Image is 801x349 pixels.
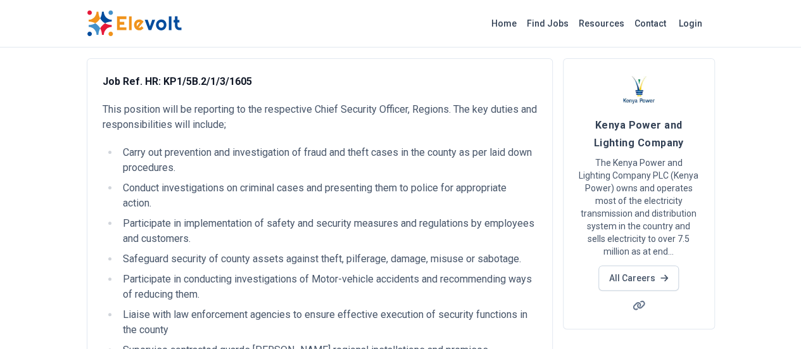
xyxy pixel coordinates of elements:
iframe: Chat Widget [738,288,801,349]
a: Resources [574,13,629,34]
a: Home [486,13,522,34]
li: Participate in conducting investigations of Motor-vehicle accidents and recommending ways of redu... [119,272,537,302]
li: Carry out prevention and investigation of fraud and theft cases in the county as per laid down pr... [119,145,537,175]
a: Find Jobs [522,13,574,34]
li: Safeguard security of county assets against theft, pilferage, damage, misuse or sabotage. [119,251,537,267]
span: Kenya Power and Lighting Company [593,119,683,149]
li: Conduct investigations on criminal cases and presenting them to police for appropriate action. [119,181,537,211]
p: The Kenya Power and Lighting Company PLC (Kenya Power) owns and operates most of the electricity ... [579,156,699,258]
img: Elevolt [87,10,182,37]
a: Contact [629,13,671,34]
p: This position will be reporting to the respective Chief Security Officer, Regions. The key duties... [103,102,537,132]
a: All Careers [598,265,679,291]
li: Liaise with law enforcement agencies to ensure effective execution of security functions in the c... [119,307,537,338]
img: Kenya Power and Lighting Company [623,74,655,106]
li: Participate in implementation of safety and security measures and regulations by employees and cu... [119,216,537,246]
strong: Job Ref. HR: KP1/5B.2/1/3/1605 [103,75,252,87]
a: Login [671,11,710,36]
